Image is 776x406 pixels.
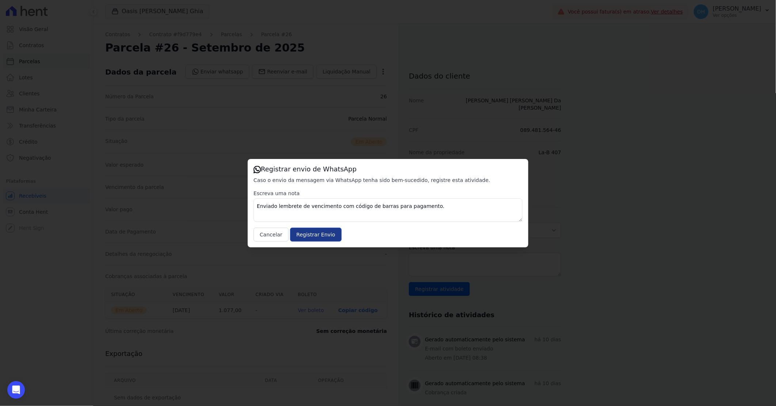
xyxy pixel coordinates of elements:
button: Cancelar [254,228,289,242]
h3: Registrar envio de WhatsApp [254,165,522,174]
textarea: Enviado lembrete de vencimento com código de barras para pagamento. [254,198,522,222]
div: Open Intercom Messenger [7,381,25,399]
input: Registrar Envio [290,228,341,242]
label: Escreva uma nota [254,190,522,197]
p: Caso o envio da mensagem via WhatsApp tenha sido bem-sucedido, registre esta atividade. [254,177,522,184]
